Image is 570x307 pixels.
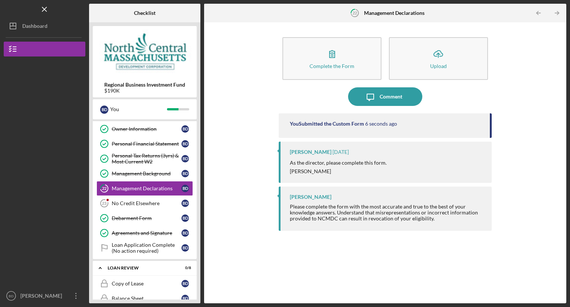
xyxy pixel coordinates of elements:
p: [PERSON_NAME] [290,167,387,175]
a: Balance SheetBD [96,291,193,306]
div: Dashboard [22,19,47,35]
button: Upload [389,37,488,80]
div: B D [181,155,189,162]
time: 2025-08-13 21:22 [365,121,397,127]
div: Personal Financial Statement [112,141,181,147]
tspan: 23 [102,201,107,206]
div: Loan Application Complete (No action required) [112,242,181,254]
div: Debarment Form [112,215,181,221]
div: B D [181,280,189,287]
text: BD [9,294,13,298]
div: B D [181,244,189,252]
button: BD[PERSON_NAME] [4,288,85,303]
div: No Credit Elsewhere [112,200,181,206]
div: Management Declarations [112,185,181,191]
div: B D [181,170,189,177]
div: Agreements and Signature [112,230,181,236]
b: Regional Business Investment Fund [104,82,185,88]
div: B D [181,185,189,192]
div: Owner Information [112,126,181,132]
div: LOAN REVIEW [108,266,173,270]
div: [PERSON_NAME] [19,288,67,305]
div: Complete the Form [309,63,354,69]
div: $190K [104,88,185,94]
time: 2025-06-10 17:30 [332,149,349,155]
a: Loan Application Complete (No action required)BD [96,240,193,255]
div: Please complete the form with the most accurate and true to the best of your knowledge answers. U... [290,204,484,222]
img: Product logo [93,30,197,74]
div: Management Background [112,171,181,177]
div: B D [181,125,189,133]
a: 23No Credit ElsewhereBD [96,196,193,211]
div: Upload [430,63,447,69]
a: 22Management DeclarationsBD [96,181,193,196]
div: Personal Tax Returns (3yrs) & Most Current W2 [112,153,181,165]
div: B D [181,295,189,302]
b: Checklist [134,10,155,16]
a: Debarment FormBD [96,211,193,226]
div: B D [181,140,189,148]
div: B D [181,229,189,237]
a: Copy of LeaseBD [96,276,193,291]
div: [PERSON_NAME] [290,149,331,155]
div: B D [181,200,189,207]
a: Personal Tax Returns (3yrs) & Most Current W2BD [96,151,193,166]
a: Personal Financial StatementBD [96,136,193,151]
a: Owner InformationBD [96,122,193,136]
div: Balance Sheet [112,295,181,301]
p: As the director, please complete this form. [290,159,387,167]
div: B D [100,106,108,114]
div: You [110,103,167,116]
div: Comment [380,87,402,106]
button: Comment [348,87,422,106]
div: [PERSON_NAME] [290,194,331,200]
div: You Submitted the Custom Form [290,121,364,127]
a: Management BackgroundBD [96,166,193,181]
b: Management Declarations [364,10,425,16]
tspan: 22 [353,10,357,15]
div: B D [181,214,189,222]
button: Dashboard [4,19,85,33]
button: Complete the Form [282,37,381,80]
tspan: 22 [102,186,107,191]
div: 0 / 8 [178,266,191,270]
div: Copy of Lease [112,281,181,287]
a: Agreements and SignatureBD [96,226,193,240]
